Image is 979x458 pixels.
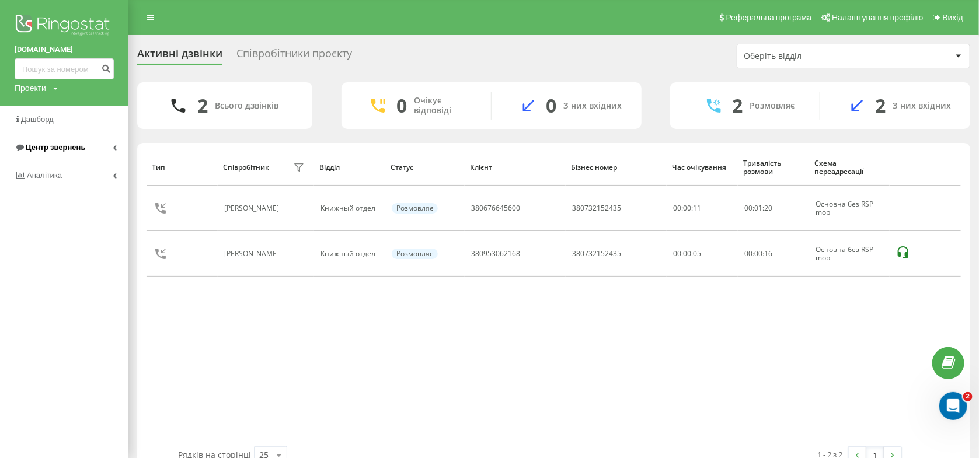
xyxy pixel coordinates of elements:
div: Тривалість розмови [743,159,803,176]
div: Бізнес номер [571,163,661,172]
div: 380953062168 [471,250,520,258]
img: Ringostat logo [15,12,114,41]
span: 00 [744,249,752,258]
span: Центр звернень [26,143,85,152]
div: Розмовляє [392,249,438,259]
div: Час очікування [672,163,732,172]
div: 380732152435 [572,204,621,212]
div: Очікує відповіді [414,96,473,116]
div: Статус [391,163,459,172]
div: Схема переадресації [815,159,884,176]
span: 00 [744,203,752,213]
div: Співробітники проєкту [236,47,352,65]
span: 16 [764,249,772,258]
div: 0 [397,95,407,117]
div: 380732152435 [572,250,621,258]
input: Пошук за номером [15,58,114,79]
div: Тип [152,163,212,172]
span: 00 [754,249,762,258]
div: 2 [733,95,743,117]
div: 2 [875,95,886,117]
div: 2 [197,95,208,117]
div: 00:00:11 [673,204,731,212]
div: Клієнт [470,163,560,172]
div: Всього дзвінків [215,101,278,111]
div: Книжный отдел [320,204,379,212]
div: Проекти [15,82,46,94]
div: Основна без RSP mob [816,246,883,263]
div: [PERSON_NAME] [224,204,282,212]
div: З них вхідних [893,101,951,111]
div: Розмовляє [750,101,795,111]
div: : : [744,250,772,258]
div: Відділ [319,163,379,172]
div: 380676645600 [471,204,520,212]
span: Дашборд [21,115,54,124]
div: Співробітник [224,163,270,172]
div: 00:00:05 [673,250,731,258]
span: Вихід [943,13,963,22]
span: Налаштування профілю [832,13,923,22]
span: Реферальна програма [726,13,812,22]
span: Аналiтика [27,171,62,180]
span: 2 [963,392,973,401]
div: Розмовляє [392,203,438,214]
span: 01 [754,203,762,213]
div: 0 [546,95,557,117]
div: Активні дзвінки [137,47,222,65]
div: З них вхідних [564,101,622,111]
div: [PERSON_NAME] [224,250,282,258]
div: Книжный отдел [320,250,379,258]
div: Оберіть відділ [744,51,883,61]
span: 20 [764,203,772,213]
iframe: Intercom live chat [939,392,967,420]
div: Основна без RSP mob [816,200,883,217]
a: [DOMAIN_NAME] [15,44,114,55]
div: : : [744,204,772,212]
